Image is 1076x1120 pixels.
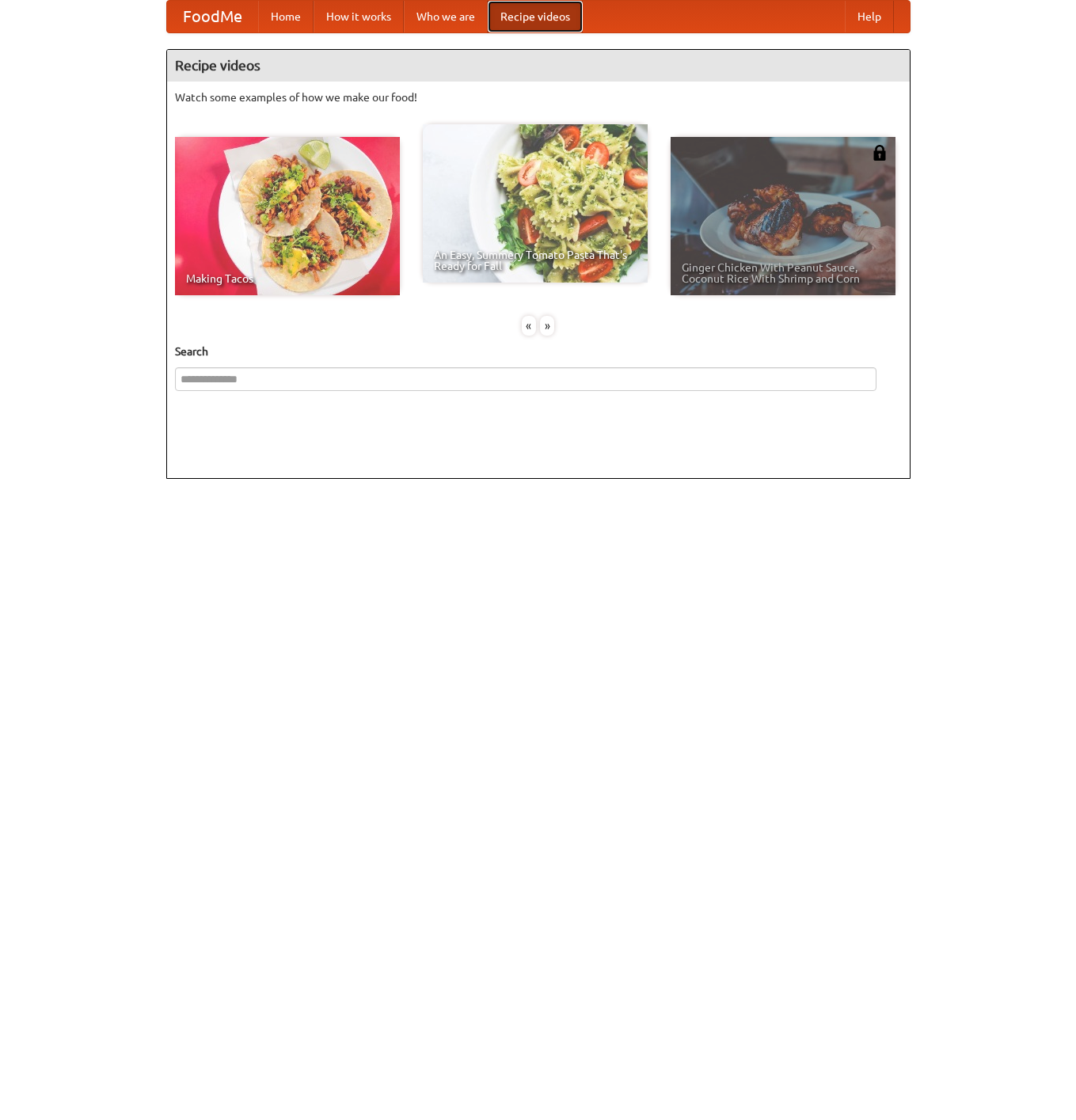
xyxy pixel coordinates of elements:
h5: Search [175,344,902,359]
a: Recipe videos [488,1,583,32]
p: Watch some examples of how we make our food! [175,89,902,105]
span: An Easy, Summery Tomato Pasta That's Ready for Fall [434,249,637,271]
a: FoodMe [167,1,258,32]
a: Making Tacos [175,137,400,295]
div: » [540,316,554,336]
a: Help [845,1,894,32]
a: How it works [314,1,404,32]
img: 483408.png [872,145,888,161]
span: Making Tacos [186,273,389,284]
h4: Recipe videos [167,50,910,82]
a: Home [258,1,314,32]
a: An Easy, Summery Tomato Pasta That's Ready for Fall [423,124,648,283]
a: Who we are [404,1,488,32]
div: « [522,316,536,336]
